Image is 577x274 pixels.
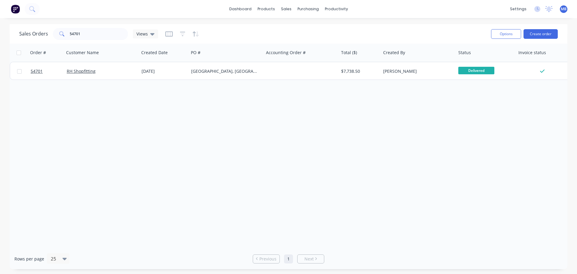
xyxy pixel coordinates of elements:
div: PO # [191,50,200,56]
div: products [255,5,278,14]
div: settings [507,5,530,14]
span: Previous [259,256,276,262]
a: Next page [298,256,324,262]
h1: Sales Orders [19,31,48,37]
span: 54701 [31,68,43,74]
span: Views [136,31,148,37]
div: [DATE] [142,68,186,74]
input: Search... [70,28,128,40]
div: [PERSON_NAME] [383,68,450,74]
img: Factory [11,5,20,14]
div: productivity [322,5,351,14]
div: $7,738.50 [341,68,377,74]
span: Delivered [458,67,494,74]
a: 54701 [31,62,67,80]
div: Accounting Order # [266,50,306,56]
ul: Pagination [250,254,327,263]
a: RH Shopfitting [67,68,96,74]
a: Page 1 is your current page [284,254,293,263]
div: Order # [30,50,46,56]
div: Created By [383,50,405,56]
div: Customer Name [66,50,99,56]
div: [GEOGRAPHIC_DATA], [GEOGRAPHIC_DATA] [191,68,258,74]
span: Next [304,256,314,262]
div: Status [458,50,471,56]
a: dashboard [226,5,255,14]
button: Options [491,29,521,39]
div: Created Date [141,50,168,56]
div: purchasing [295,5,322,14]
span: MB [561,6,566,12]
div: Total ($) [341,50,357,56]
div: sales [278,5,295,14]
span: Rows per page [14,256,44,262]
div: Invoice status [518,50,546,56]
a: Previous page [253,256,279,262]
button: Create order [524,29,558,39]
